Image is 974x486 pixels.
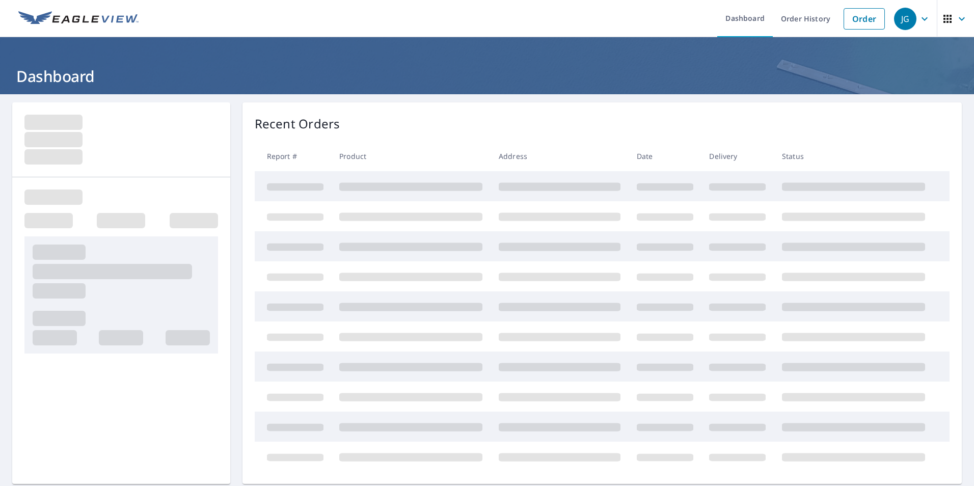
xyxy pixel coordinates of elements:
th: Date [629,141,701,171]
th: Product [331,141,491,171]
a: Order [844,8,885,30]
img: EV Logo [18,11,139,26]
p: Recent Orders [255,115,340,133]
th: Address [491,141,629,171]
th: Delivery [701,141,774,171]
th: Report # [255,141,332,171]
div: JG [894,8,916,30]
th: Status [774,141,933,171]
h1: Dashboard [12,66,962,87]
